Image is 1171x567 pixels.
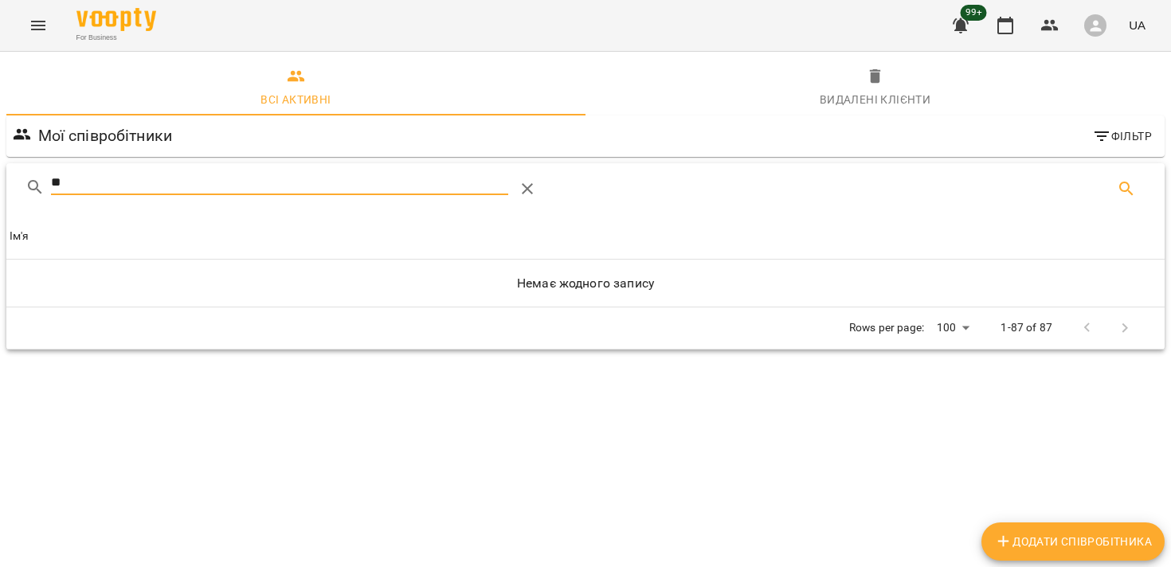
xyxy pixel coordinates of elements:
span: Фільтр [1092,127,1152,146]
div: Всі активні [260,90,331,109]
p: Rows per page: [849,320,924,336]
p: 1-87 of 87 [1001,320,1052,336]
button: UA [1122,10,1152,40]
input: Search [51,170,509,195]
button: Search [1107,170,1146,208]
div: 100 [930,316,975,339]
h6: Мої співробітники [38,123,173,148]
button: Фільтр [1086,122,1158,151]
div: Ім'я [10,227,29,246]
span: 99+ [961,5,987,21]
button: Menu [19,6,57,45]
span: UA [1129,17,1146,33]
div: Видалені клієнти [820,90,930,109]
h6: Немає жодного запису [10,272,1161,295]
span: Ім'я [10,227,1161,246]
img: Voopty Logo [76,8,156,31]
span: For Business [76,33,156,43]
div: Table Toolbar [6,163,1165,214]
div: Sort [10,227,29,246]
